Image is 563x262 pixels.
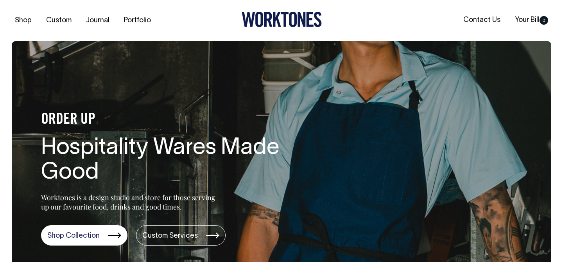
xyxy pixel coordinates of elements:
a: Shop Collection [41,225,127,246]
p: Worktones is a design studio and store for those serving up our favourite food, drinks and good t... [41,193,219,211]
a: Custom [43,14,75,27]
h4: ORDER UP [41,112,291,128]
a: Shop [12,14,35,27]
a: Portfolio [121,14,154,27]
span: 0 [540,16,548,25]
a: Journal [83,14,113,27]
h1: Hospitality Wares Made Good [41,136,291,186]
a: Custom Services [136,225,226,246]
a: Your Bill0 [512,14,551,27]
a: Contact Us [460,14,504,27]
